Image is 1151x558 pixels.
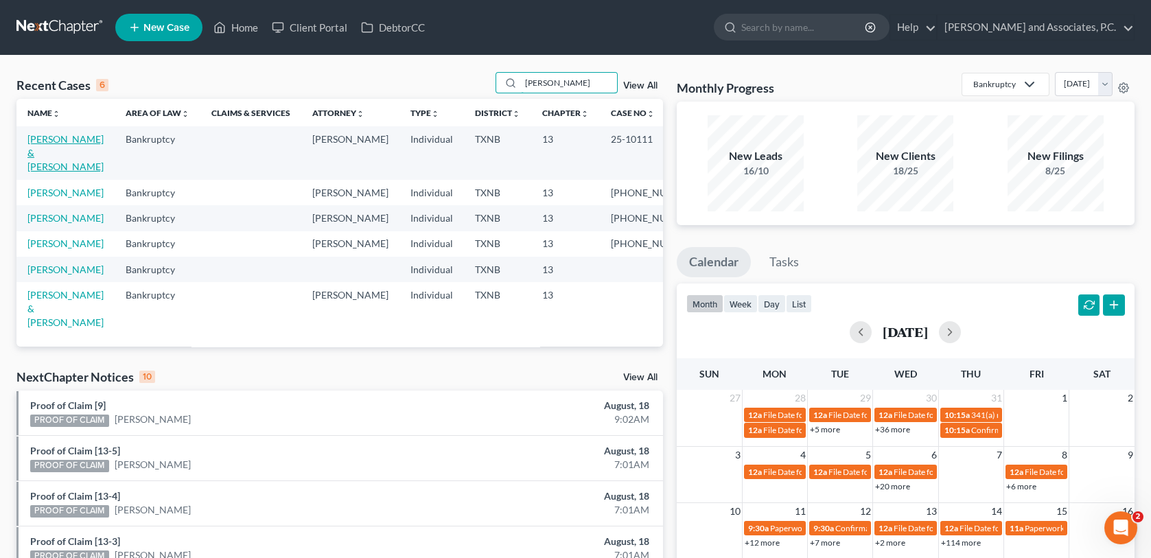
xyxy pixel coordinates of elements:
span: Thu [961,368,981,380]
a: +12 more [745,537,780,548]
td: TXNB [464,126,531,179]
td: Individual [399,282,464,335]
a: Attorneyunfold_more [312,108,364,118]
span: 2 [1126,390,1135,406]
span: 14 [990,503,1003,520]
span: 12a [879,410,892,420]
a: Case Nounfold_more [611,108,655,118]
span: File Date for [PERSON_NAME] [763,467,873,477]
span: Sat [1093,368,1111,380]
div: 7:01AM [452,458,649,472]
span: File Date for [PERSON_NAME] & [PERSON_NAME] [763,425,946,435]
span: 9 [1126,447,1135,463]
i: unfold_more [512,110,520,118]
span: Sun [699,368,719,380]
span: 12a [748,467,762,477]
a: [PERSON_NAME] [115,503,191,517]
i: unfold_more [647,110,655,118]
a: [PERSON_NAME] [115,458,191,472]
span: 28 [793,390,807,406]
td: TXNB [464,231,531,257]
span: 8 [1060,447,1069,463]
td: 13 [531,282,600,335]
div: Bankruptcy [973,78,1016,90]
div: 18/25 [857,164,953,178]
a: [PERSON_NAME] & [PERSON_NAME] [27,289,104,328]
span: 2 [1132,511,1143,522]
div: 8/25 [1008,164,1104,178]
a: +20 more [875,481,910,491]
div: August, 18 [452,489,649,503]
a: Nameunfold_more [27,108,60,118]
span: File Date for [PERSON_NAME] [828,410,938,420]
input: Search by name... [521,73,617,93]
td: [PERSON_NAME] [301,231,399,257]
div: 7:01AM [452,503,649,517]
span: 13 [925,503,938,520]
a: Calendar [677,247,751,277]
span: 10:15a [944,410,970,420]
td: TXNB [464,180,531,205]
a: +2 more [875,537,905,548]
span: Mon [763,368,787,380]
a: DebtorCC [354,15,432,40]
td: Bankruptcy [115,231,200,257]
a: View All [623,81,658,91]
div: August, 18 [452,444,649,458]
a: Typeunfold_more [410,108,439,118]
span: 12 [859,503,872,520]
i: unfold_more [181,110,189,118]
span: File Date for [PERSON_NAME][GEOGRAPHIC_DATA] [763,410,956,420]
a: Area of Lawunfold_more [126,108,189,118]
i: unfold_more [581,110,589,118]
span: 12a [944,523,958,533]
span: 1 [1060,390,1069,406]
div: 6 [96,79,108,91]
td: 13 [531,231,600,257]
a: Chapterunfold_more [542,108,589,118]
span: 11 [793,503,807,520]
span: 10:15a [944,425,970,435]
th: Claims & Services [200,99,301,126]
span: 10 [728,503,742,520]
div: 9:02AM [452,412,649,426]
button: month [686,294,723,313]
div: PROOF OF CLAIM [30,415,109,427]
span: 31 [990,390,1003,406]
span: 27 [728,390,742,406]
div: PROOF OF CLAIM [30,505,109,518]
div: New Leads [708,148,804,164]
td: TXNB [464,257,531,282]
a: Proof of Claim [13-5] [30,445,120,456]
span: 5 [864,447,872,463]
a: [PERSON_NAME] [115,412,191,426]
a: Tasks [757,247,811,277]
a: Districtunfold_more [475,108,520,118]
a: [PERSON_NAME] [27,187,104,198]
button: week [723,294,758,313]
span: 4 [799,447,807,463]
div: August, 18 [452,399,649,412]
span: Paperwork appt for [PERSON_NAME] [770,523,906,533]
td: Individual [399,231,464,257]
td: [PHONE_NUMBER] [600,205,707,231]
span: 16 [1121,503,1135,520]
span: Tue [831,368,849,380]
a: View All [623,373,658,382]
a: [PERSON_NAME] [27,264,104,275]
span: Confirmation hearing for [PERSON_NAME] & [PERSON_NAME] [835,523,1064,533]
h2: [DATE] [883,325,928,339]
span: 12a [879,467,892,477]
span: 11a [1010,523,1023,533]
td: [PHONE_NUMBER] [600,231,707,257]
td: Bankruptcy [115,282,200,335]
div: August, 18 [452,535,649,548]
span: File Date for [PERSON_NAME] [894,523,1003,533]
td: Individual [399,126,464,179]
span: 12a [748,425,762,435]
span: 3 [734,447,742,463]
i: unfold_more [356,110,364,118]
a: +36 more [875,424,910,434]
td: [PHONE_NUMBER] [600,180,707,205]
a: Home [207,15,265,40]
